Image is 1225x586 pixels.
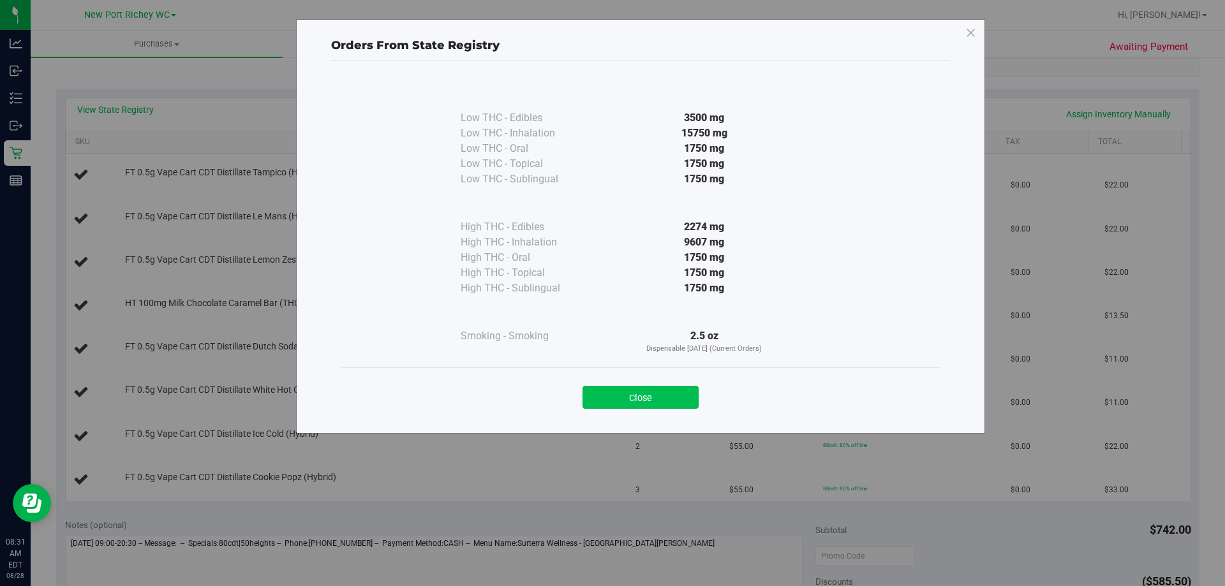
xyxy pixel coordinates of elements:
div: 1750 mg [588,172,820,187]
div: 3500 mg [588,110,820,126]
div: High THC - Oral [461,250,588,265]
div: Low THC - Inhalation [461,126,588,141]
div: 9607 mg [588,235,820,250]
span: Orders From State Registry [331,38,500,52]
div: High THC - Sublingual [461,281,588,296]
iframe: Resource center [13,484,51,522]
div: 1750 mg [588,156,820,172]
div: 2.5 oz [588,328,820,355]
div: Low THC - Edibles [461,110,588,126]
button: Close [583,386,699,409]
div: High THC - Topical [461,265,588,281]
div: 2274 mg [588,219,820,235]
div: Low THC - Oral [461,141,588,156]
div: Smoking - Smoking [461,328,588,344]
div: 15750 mg [588,126,820,141]
div: 1750 mg [588,281,820,296]
p: Dispensable [DATE] (Current Orders) [588,344,820,355]
div: 1750 mg [588,250,820,265]
div: Low THC - Sublingual [461,172,588,187]
div: High THC - Inhalation [461,235,588,250]
div: 1750 mg [588,265,820,281]
div: High THC - Edibles [461,219,588,235]
div: Low THC - Topical [461,156,588,172]
div: 1750 mg [588,141,820,156]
